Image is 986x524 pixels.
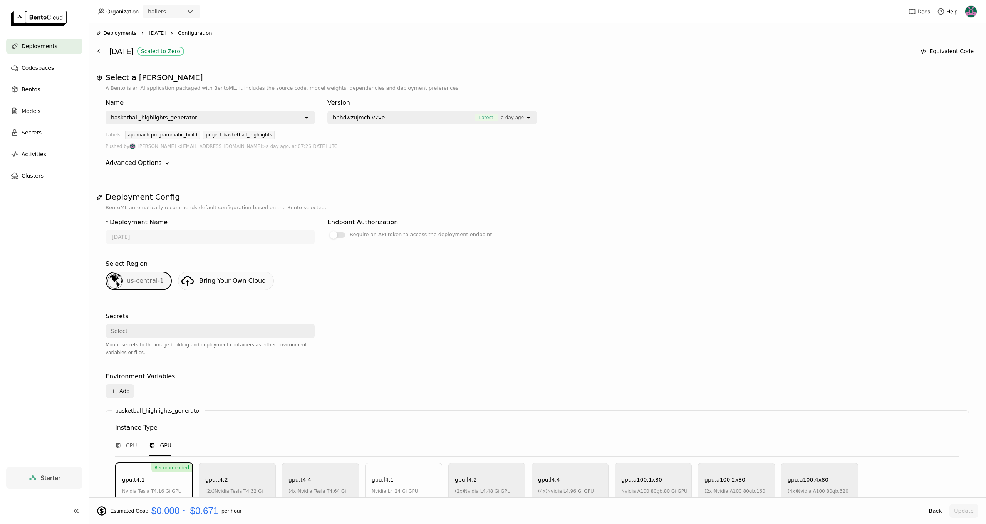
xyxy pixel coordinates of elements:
span: $0.000 ~ $0.671 [151,506,218,516]
span: Docs [917,8,930,15]
a: Activities [6,146,82,162]
div: gpu.t4.2 [205,475,228,484]
a: Models [6,103,82,119]
div: (2x) , 32 Gi GPU Memory [205,487,272,504]
p: A Bento is an AI application packaged with BentoML, it includes the source code, model weights, d... [106,84,969,92]
svg: open [304,114,310,121]
img: Harsh Raj [130,144,135,149]
div: , 24 Gi GPU Memory [372,487,438,504]
div: , 16 Gi GPU Memory [122,487,188,504]
div: Deployments [96,29,136,37]
div: gpu.l4.2 [455,475,477,484]
label: basketball_highlights_generator [115,408,201,414]
div: gpu.a100.4x80 [788,475,828,484]
div: gpu.t4.1 [122,475,145,484]
button: Back [924,504,946,518]
div: (4x) , 96 Gi GPU Memory [538,487,604,504]
div: (2x) , 48 Gi GPU Memory [455,487,521,504]
div: ballers [148,8,166,15]
div: Configuration [178,29,212,37]
div: Name [106,98,315,107]
span: nvidia l4 [372,489,393,494]
div: us-central-1 [106,272,172,290]
span: Clusters [22,171,44,180]
span: Help [946,8,958,15]
div: Labels: [106,131,122,142]
span: Bentos [22,85,40,94]
span: nvidia tesla t4 [298,489,332,494]
span: Codespaces [22,63,54,72]
div: approach:programmatic_build [125,131,200,139]
span: Starter [40,474,60,482]
div: Require an API token to access the deployment endpoint [350,230,492,239]
svg: Plus [110,388,116,394]
a: Bring Your Own Cloud [178,272,274,290]
span: nvidia tesla t4 [215,489,249,494]
span: Organization [106,8,139,15]
svg: Down [163,160,171,167]
a: Deployments [6,39,82,54]
span: [DATE] [149,29,166,37]
div: Instance Type [115,423,158,432]
div: gpu.t4.4 [288,475,311,484]
input: Selected ballers. [167,8,168,16]
div: Secrets [106,312,128,321]
div: Help [937,8,958,15]
div: Select Region [106,259,148,269]
div: gpu.l4.1 [372,475,394,484]
a: Starter [6,467,82,489]
span: a day ago [501,114,524,121]
nav: Breadcrumbs navigation [96,29,978,37]
div: gpu.a100.1x80 [621,475,662,484]
div: basketball_highlights_generator [111,114,197,121]
div: Pushed by a day ago, at 07:26[DATE] UTC [106,142,969,151]
div: gpu.l4.4 [538,475,560,484]
span: nvidia tesla t4 [122,489,157,494]
button: Add [106,384,134,398]
span: CPU [126,442,137,449]
a: Clusters [6,168,82,183]
span: nvidia a100 80gb [621,489,662,494]
div: Endpoint Authorization [327,218,398,227]
div: Environment Variables [106,372,175,381]
div: Version [327,98,537,107]
div: Recommended [151,463,192,472]
svg: Right [169,30,175,36]
a: Bentos [6,82,82,97]
div: Estimated Cost: per hour [96,506,921,516]
span: Deployments [22,42,57,51]
span: nvidia a100 80gb [797,489,838,494]
div: (4x) , 320 Gi GPU Memory [788,487,854,504]
div: , 80 Gi GPU Memory [621,487,688,504]
div: (4x) , 64 Gi GPU Memory [288,487,355,504]
svg: Right [139,30,146,36]
div: (2x) , 160 Gi GPU Memory [704,487,771,504]
img: Harsh Raj [965,6,977,17]
span: Secrets [22,128,42,137]
div: Advanced Options [106,158,969,168]
a: Docs [908,8,930,15]
div: Mount secrets to the image building and deployment containers as either environment variables or ... [106,341,315,356]
a: Secrets [6,125,82,140]
button: Update [949,504,978,518]
h1: Select a [PERSON_NAME] [106,73,969,82]
span: nvidia l4 [547,489,569,494]
div: Deployment Name [110,218,168,227]
img: logo [11,11,67,26]
span: nvidia a100 80gb [714,489,755,494]
span: Models [22,106,40,116]
span: Activities [22,149,46,159]
div: project:basketball_highlights [203,131,275,139]
h1: Deployment Config [106,192,969,202]
span: us-central-1 [127,277,164,284]
span: bhhdwzujmchlv7ve [333,114,385,121]
div: Scaled to Zero [141,48,180,54]
span: Bring Your Own Cloud [199,277,266,284]
span: GPU [160,442,171,449]
span: Latest [475,114,498,121]
div: gpu.a100.2x80 [704,475,745,484]
span: Deployments [103,29,136,37]
div: Select [111,327,127,335]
